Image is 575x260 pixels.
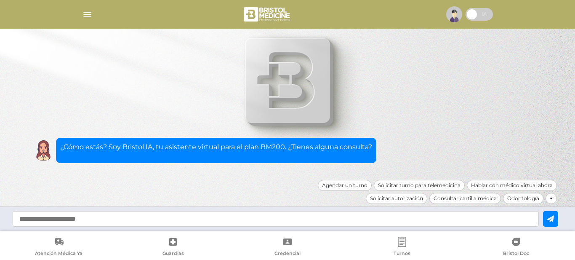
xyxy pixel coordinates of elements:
[274,250,301,258] span: Credencial
[318,180,372,191] div: Agendar un turno
[446,6,462,22] img: profile-placeholder.svg
[116,237,231,258] a: Guardias
[374,180,465,191] div: Solicitar turno para telemedicina
[242,4,293,24] img: bristol-medicine-blanco.png
[429,193,501,204] div: Consultar cartilla médica
[35,250,83,258] span: Atención Médica Ya
[60,142,372,152] p: ¿Cómo estás? Soy Bristol IA, tu asistente virtual para el plan BM200. ¿Tienes alguna consulta?
[366,193,427,204] div: Solicitar autorización
[503,250,529,258] span: Bristol Doc
[82,9,93,20] img: Cober_menu-lines-white.svg
[459,237,573,258] a: Bristol Doc
[2,237,116,258] a: Atención Médica Ya
[467,180,557,191] div: Hablar con médico virtual ahora
[33,140,54,161] img: Cober IA
[162,250,184,258] span: Guardias
[394,250,410,258] span: Turnos
[345,237,459,258] a: Turnos
[503,193,543,204] div: Odontología
[230,237,345,258] a: Credencial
